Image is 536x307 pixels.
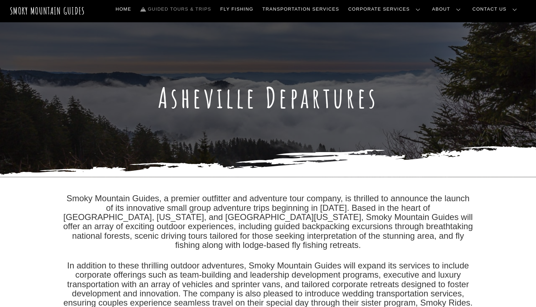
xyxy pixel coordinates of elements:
[260,2,342,17] a: Transportation Services
[429,2,466,17] a: About
[470,2,523,17] a: Contact Us
[10,5,85,17] a: Smoky Mountain Guides
[113,2,134,17] a: Home
[345,2,426,17] a: Corporate Services
[63,194,474,250] p: Smoky Mountain Guides, a premier outfitter and adventure tour company, is thrilled to announce th...
[137,2,214,17] a: Guided Tours & Trips
[218,2,256,17] a: Fly Fishing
